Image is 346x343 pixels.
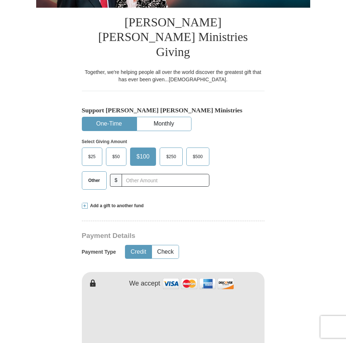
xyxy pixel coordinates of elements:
[82,139,127,144] strong: Select Giving Amount
[82,107,265,114] h5: Support [PERSON_NAME] [PERSON_NAME] Ministries
[137,117,191,131] button: Monthly
[85,151,99,162] span: $25
[82,232,268,240] h3: Payment Details
[129,280,160,288] h4: We accept
[125,245,151,259] button: Credit
[82,249,116,255] h5: Payment Type
[82,8,265,68] h1: [PERSON_NAME] [PERSON_NAME] Ministries Giving
[122,174,209,187] input: Other Amount
[162,276,235,291] img: credit cards accepted
[152,245,179,259] button: Check
[88,203,144,209] span: Add a gift to another fund
[109,151,123,162] span: $50
[82,68,265,83] div: Together, we're helping people all over the world discover the greatest gift that has ever been g...
[85,175,104,186] span: Other
[110,174,122,187] span: $
[133,151,153,162] span: $100
[163,151,180,162] span: $250
[82,117,136,131] button: One-Time
[189,151,206,162] span: $500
